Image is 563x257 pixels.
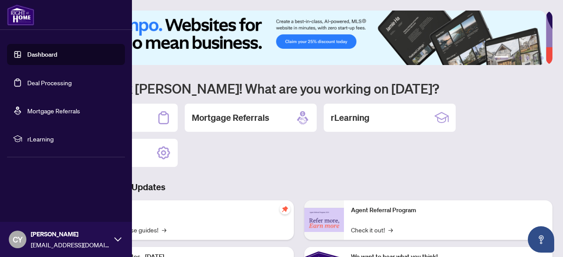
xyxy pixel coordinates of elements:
[351,206,545,215] p: Agent Referral Program
[540,56,544,60] button: 6
[31,229,110,239] span: [PERSON_NAME]
[162,225,166,235] span: →
[351,225,393,235] a: Check it out!→
[388,225,393,235] span: →
[27,51,57,58] a: Dashboard
[512,56,515,60] button: 2
[46,80,552,97] h1: Welcome back [PERSON_NAME]! What are you working on [DATE]?
[192,112,269,124] h2: Mortgage Referrals
[7,4,34,25] img: logo
[533,56,537,60] button: 5
[46,181,552,193] h3: Brokerage & Industry Updates
[304,208,344,232] img: Agent Referral Program
[519,56,523,60] button: 3
[13,233,23,246] span: CY
[27,134,119,144] span: rLearning
[27,107,80,115] a: Mortgage Referrals
[494,56,508,60] button: 1
[526,56,530,60] button: 4
[46,11,546,65] img: Slide 0
[528,226,554,253] button: Open asap
[280,204,290,214] span: pushpin
[27,79,72,87] a: Deal Processing
[92,206,287,215] p: Self-Help
[31,240,110,250] span: [EMAIL_ADDRESS][DOMAIN_NAME]
[331,112,369,124] h2: rLearning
